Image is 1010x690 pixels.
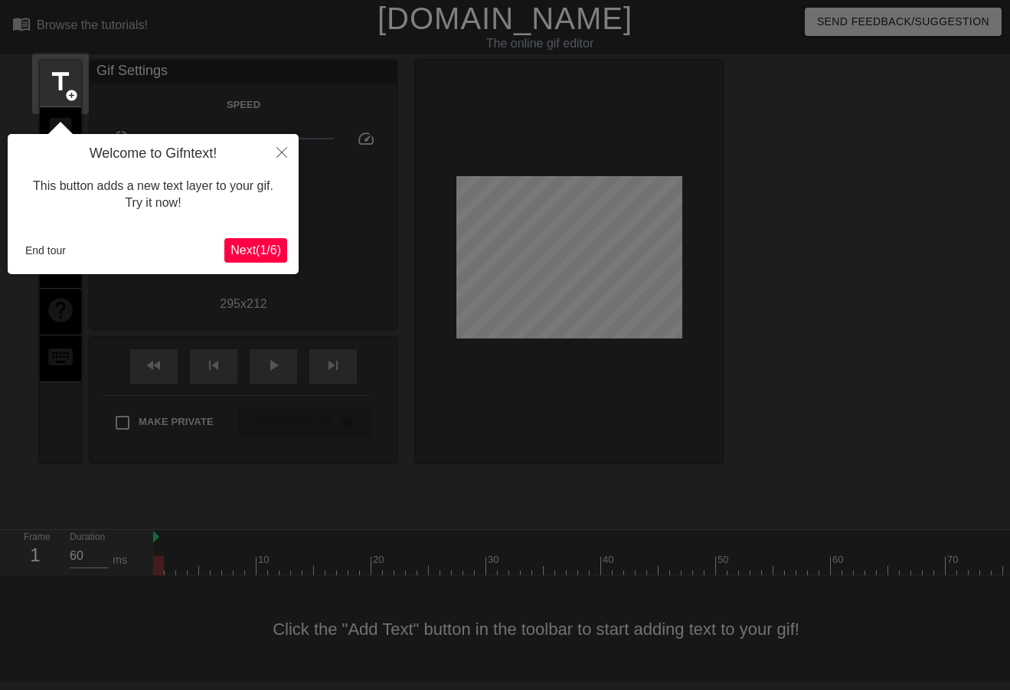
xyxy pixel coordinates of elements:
div: This button adds a new text layer to your gif. Try it now! [19,162,287,227]
h4: Welcome to Gifntext! [19,146,287,162]
button: Close [265,134,299,169]
span: Next ( 1 / 6 ) [230,244,281,257]
button: End tour [19,239,72,262]
button: Next [224,238,287,263]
